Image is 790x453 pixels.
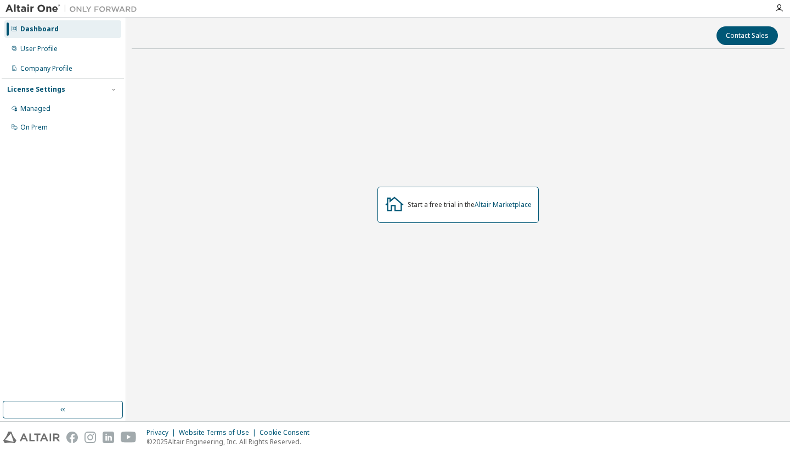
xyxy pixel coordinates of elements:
[66,432,78,443] img: facebook.svg
[84,432,96,443] img: instagram.svg
[20,64,72,73] div: Company Profile
[179,428,259,437] div: Website Terms of Use
[408,200,532,209] div: Start a free trial in the
[103,432,114,443] img: linkedin.svg
[259,428,316,437] div: Cookie Consent
[475,200,532,209] a: Altair Marketplace
[20,25,59,33] div: Dashboard
[20,123,48,132] div: On Prem
[716,26,778,45] button: Contact Sales
[3,432,60,443] img: altair_logo.svg
[146,437,316,446] p: © 2025 Altair Engineering, Inc. All Rights Reserved.
[5,3,143,14] img: Altair One
[20,44,58,53] div: User Profile
[146,428,179,437] div: Privacy
[20,104,50,113] div: Managed
[121,432,137,443] img: youtube.svg
[7,85,65,94] div: License Settings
